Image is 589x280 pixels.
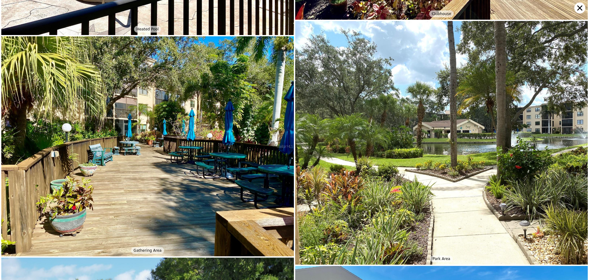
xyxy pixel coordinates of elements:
[134,26,161,33] div: Heated Pool
[1,36,294,256] img: Gathering Area
[131,247,164,254] div: Gathering Area
[429,10,453,17] div: Clubhouse
[430,255,452,262] div: Park Area
[295,21,588,265] img: Park Area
